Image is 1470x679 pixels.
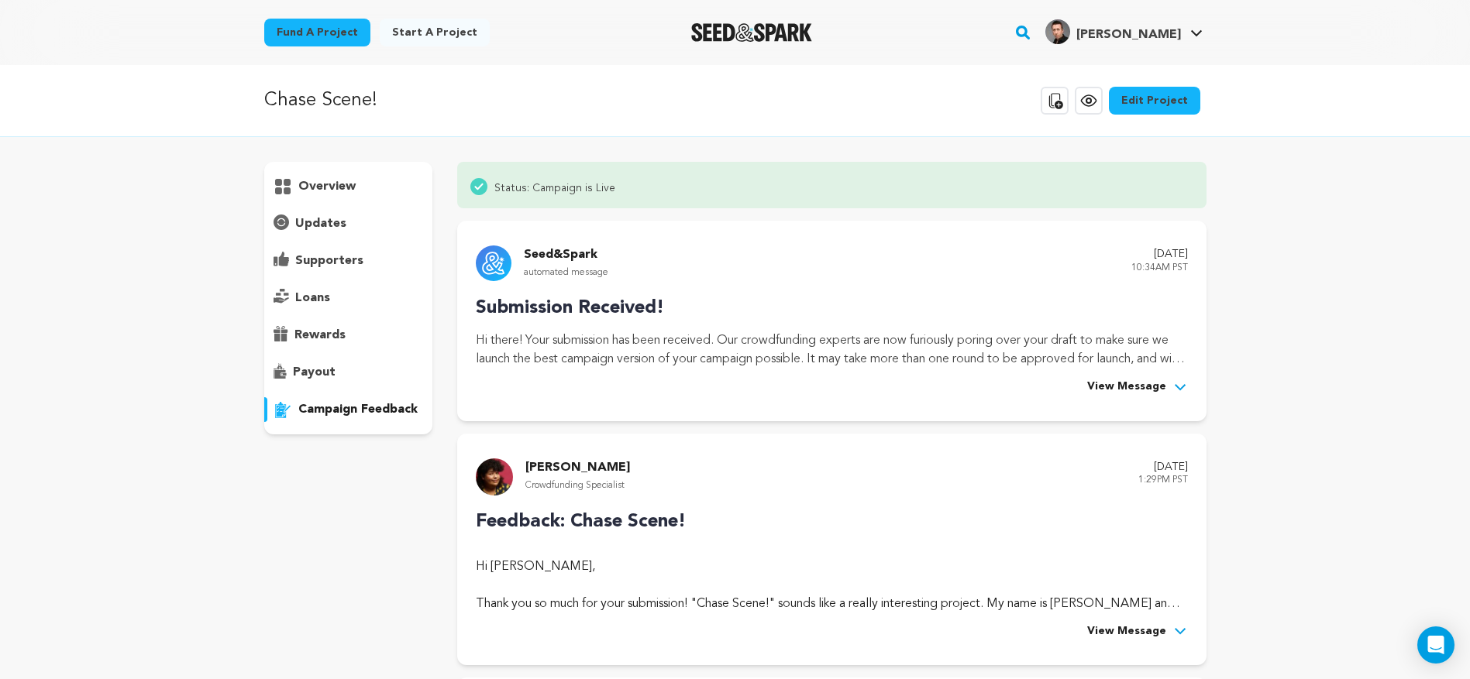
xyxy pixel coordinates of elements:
[295,214,346,233] p: updates
[1045,19,1181,44] div: Travis Z.'s Profile
[524,245,608,264] p: Seed&Spark
[524,264,608,282] p: automated message
[264,174,433,199] button: overview
[264,87,377,115] p: Chase Scene!
[1087,378,1166,396] span: View Message
[264,397,433,422] button: campaign feedback
[293,363,336,382] p: payout
[298,400,418,419] p: campaign feedback
[264,19,370,46] a: Fund a project
[476,508,1187,536] p: Feedback: Chase Scene!
[691,23,813,42] img: Seed&Spark Logo Dark Mode
[1042,16,1206,44] a: Travis Z.'s Profile
[1087,622,1188,641] button: View Message
[476,331,1187,369] p: Hi there! Your submission has been received. Our crowdfunding experts are now furiously poring ov...
[1045,19,1070,44] img: 8aa756db27ca9762.jpg
[525,458,630,477] p: [PERSON_NAME]
[525,477,630,495] p: Crowdfunding Specialist
[1131,259,1188,277] p: 10:34AM PST
[691,23,813,42] a: Seed&Spark Homepage
[476,458,513,496] img: 9732bf93d350c959.jpg
[295,252,363,270] p: supporters
[298,177,356,196] p: overview
[264,286,433,310] button: loans
[494,177,615,196] span: Status: Campaign is Live
[295,289,330,307] p: loans
[264,323,433,348] button: rewards
[1417,626,1455,664] div: Open Intercom Messenger
[1087,378,1188,396] button: View Message
[1042,16,1206,49] span: Travis Z.'s Profile
[1131,245,1188,264] p: [DATE]
[380,19,490,46] a: Start a project
[264,211,433,236] button: updates
[1138,458,1188,477] p: [DATE]
[294,326,346,345] p: rewards
[264,360,433,385] button: payout
[264,249,433,273] button: supporters
[1109,87,1200,115] a: Edit Project
[1087,622,1166,641] span: View Message
[1076,29,1181,41] span: [PERSON_NAME]
[476,557,1187,613] p: Hi [PERSON_NAME], Thank you so much for your submission! "Chase Scene!" sounds like a really inte...
[1138,472,1188,489] p: 1:29PM PST
[476,294,1187,322] p: Submission Received!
